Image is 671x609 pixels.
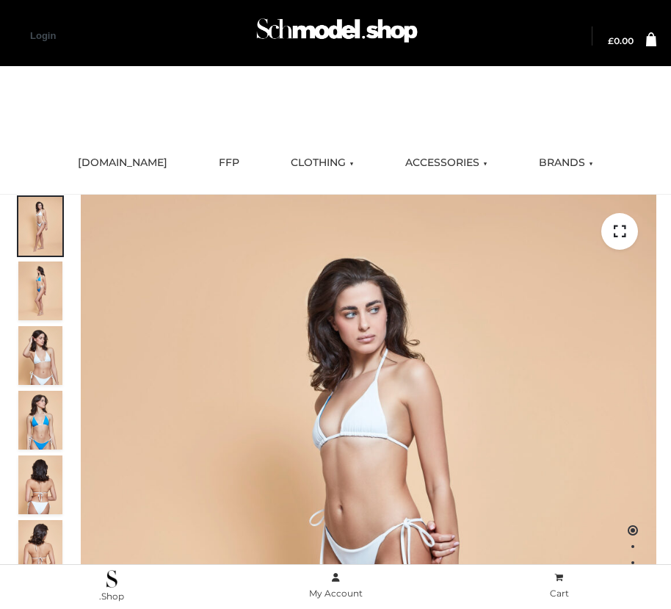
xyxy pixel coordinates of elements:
[550,588,569,599] span: Cart
[309,588,363,599] span: My Account
[224,569,448,602] a: My Account
[18,326,62,385] img: ArielClassicBikiniTop_CloudNine_AzureSky_OW114ECO_3-scaled.jpg
[67,147,178,179] a: [DOMAIN_NAME]
[18,455,62,514] img: ArielClassicBikiniTop_CloudNine_AzureSky_OW114ECO_7-scaled.jpg
[18,197,62,256] img: ArielClassicBikiniTop_CloudNine_AzureSky_OW114ECO_1-scaled.jpg
[447,569,671,602] a: Cart
[18,391,62,450] img: ArielClassicBikiniTop_CloudNine_AzureSky_OW114ECO_4-scaled.jpg
[253,8,421,60] img: Schmodel Admin 964
[18,262,62,320] img: ArielClassicBikiniTop_CloudNine_AzureSky_OW114ECO_2-scaled.jpg
[208,147,250,179] a: FFP
[30,30,56,41] a: Login
[608,35,634,46] bdi: 0.00
[18,520,62,579] img: ArielClassicBikiniTop_CloudNine_AzureSky_OW114ECO_8-scaled.jpg
[528,147,604,179] a: BRANDS
[106,570,117,588] img: .Shop
[280,147,365,179] a: CLOTHING
[608,35,614,46] span: £
[99,591,124,602] span: .Shop
[250,12,421,60] a: Schmodel Admin 964
[394,147,498,179] a: ACCESSORIES
[608,37,634,46] a: £0.00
